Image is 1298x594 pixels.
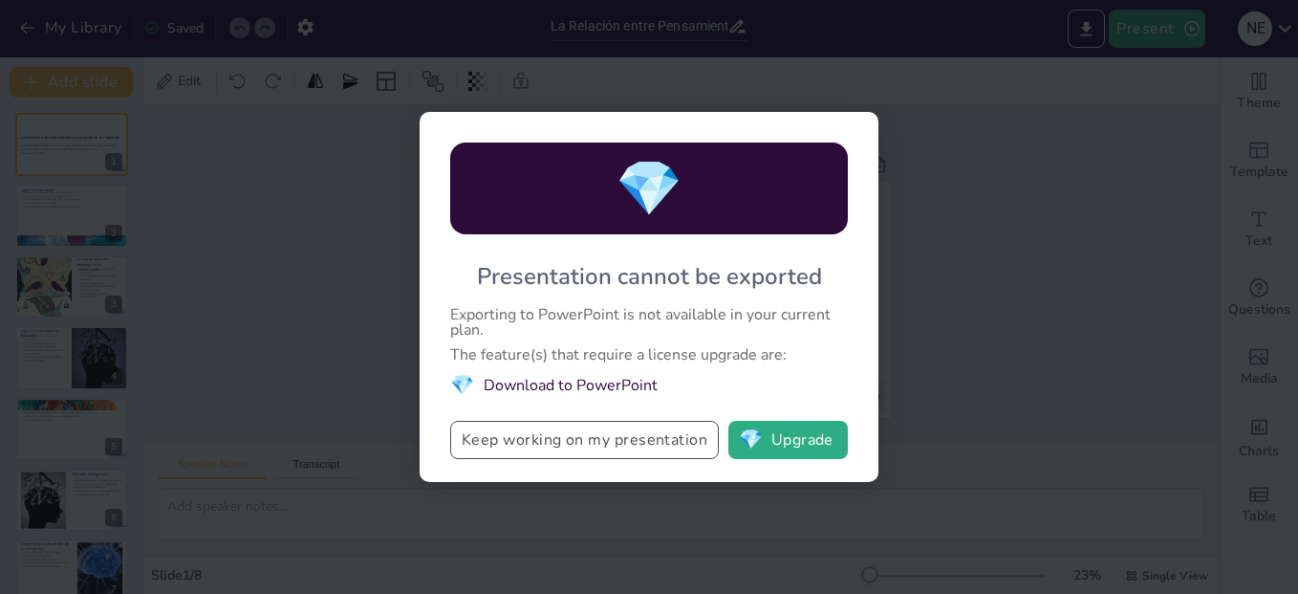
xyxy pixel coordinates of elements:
li: Download to PowerPoint [450,372,848,398]
button: Keep working on my presentation [450,421,719,459]
button: diamondUpgrade [728,421,848,459]
span: diamond [616,152,682,226]
div: Exporting to PowerPoint is not available in your current plan. [450,307,848,338]
span: diamond [739,430,763,450]
div: Presentation cannot be exported [477,261,822,292]
span: diamond [450,372,474,398]
div: The feature(s) that require a license upgrade are: [450,347,848,363]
